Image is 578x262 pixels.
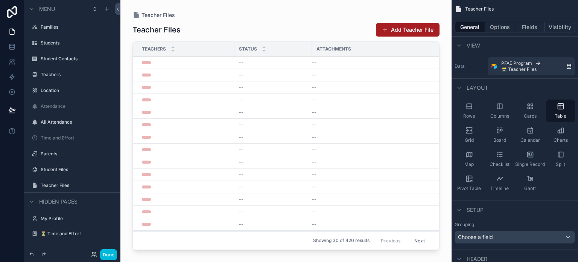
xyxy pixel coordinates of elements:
button: Split [546,148,575,170]
button: Timeline [485,172,514,195]
button: Options [485,22,515,32]
label: Data [455,63,485,69]
label: Parents [41,151,111,157]
button: Columns [485,100,514,122]
span: Layout [467,84,488,92]
button: Calendar [516,124,545,146]
button: General [455,22,485,32]
button: Done [100,249,117,260]
label: Teacher Files [41,182,111,188]
span: Single Record [515,161,545,167]
button: Checklist [485,148,514,170]
span: Pivot Table [457,185,481,192]
label: Families [41,24,111,30]
span: Menu [39,5,55,13]
span: Setup [467,206,484,214]
span: Board [493,137,506,143]
span: Attachments [316,46,351,52]
span: PFAE Program [501,60,532,66]
label: Student Files [41,167,111,173]
span: Showing 30 of 420 results [313,238,370,244]
button: Rows [455,100,484,122]
button: Table [546,100,575,122]
span: Calendar [520,137,540,143]
label: ⏳ Time and Effort [41,231,111,237]
label: Attendance [41,103,111,109]
span: Status [239,46,257,52]
span: Checklist [490,161,510,167]
button: Single Record [516,148,545,170]
button: Charts [546,124,575,146]
span: Columns [490,113,509,119]
label: My Profile [41,216,111,222]
button: Fields [515,22,545,32]
span: Teacher Files [465,6,494,12]
label: Location [41,87,111,93]
button: Board [485,124,514,146]
button: Map [455,148,484,170]
span: Gantt [524,185,536,192]
button: Choose a field [455,231,575,244]
label: Time and Effort [41,135,111,141]
span: Timeline [490,185,509,192]
span: Charts [554,137,568,143]
a: PFAE Program🗃️ Teacher Files [488,57,575,75]
span: View [467,42,480,49]
span: 🗃️ Teacher Files [501,66,537,72]
span: Rows [463,113,475,119]
label: Student Contacts [41,56,111,62]
label: All Attendance [41,119,111,125]
label: Grouping [455,222,474,228]
span: Cards [524,113,537,119]
button: Next [409,235,430,247]
button: Pivot Table [455,172,484,195]
span: Grid [465,137,474,143]
span: Teachers [142,46,166,52]
button: Visibility [545,22,575,32]
label: Teachers [41,72,111,78]
span: Split [556,161,565,167]
span: Hidden pages [39,198,78,205]
button: Gantt [516,172,545,195]
img: Airtable Logo [491,63,497,69]
span: Map [464,161,474,167]
span: Choose a field [458,234,493,240]
span: Table [555,113,566,119]
button: Cards [516,100,545,122]
button: Grid [455,124,484,146]
label: Students [41,40,111,46]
